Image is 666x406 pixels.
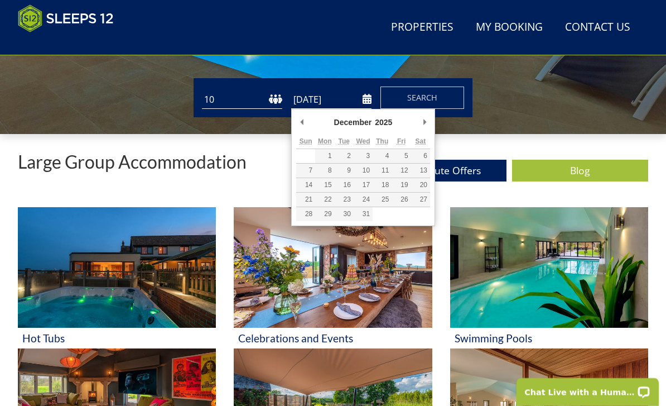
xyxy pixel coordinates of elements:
button: 9 [335,164,354,178]
a: Last Minute Offers [370,160,506,181]
img: 'Celebrations and Events' - Large Group Accommodation Holiday Ideas [234,207,432,328]
button: 14 [296,178,315,192]
button: 16 [335,178,354,192]
button: 4 [373,149,392,163]
button: 8 [315,164,334,178]
p: Large Group Accommodation [18,152,247,171]
a: 'Swimming Pools' - Large Group Accommodation Holiday Ideas Swimming Pools [450,207,648,348]
span: Search [407,92,437,103]
h3: Hot Tubs [22,332,211,344]
button: Search [380,87,464,109]
button: 13 [411,164,430,178]
button: 7 [296,164,315,178]
button: 19 [392,178,411,192]
a: Properties [387,15,458,40]
iframe: Customer reviews powered by Trustpilot [12,39,129,49]
button: 24 [354,193,373,207]
a: 'Hot Tubs' - Large Group Accommodation Holiday Ideas Hot Tubs [18,207,216,348]
button: 29 [315,207,334,221]
div: 2025 [373,114,394,131]
abbr: Thursday [376,137,388,145]
button: 21 [296,193,315,207]
button: 20 [411,178,430,192]
iframe: LiveChat chat widget [509,371,666,406]
img: 'Hot Tubs' - Large Group Accommodation Holiday Ideas [18,207,216,328]
button: 3 [354,149,373,163]
a: 'Celebrations and Events' - Large Group Accommodation Holiday Ideas Celebrations and Events [234,207,432,348]
abbr: Saturday [416,137,426,145]
img: 'Swimming Pools' - Large Group Accommodation Holiday Ideas [450,207,648,328]
button: Previous Month [296,114,307,131]
a: Contact Us [561,15,635,40]
button: 2 [335,149,354,163]
a: Blog [512,160,648,181]
button: 12 [392,164,411,178]
button: 1 [315,149,334,163]
button: 6 [411,149,430,163]
h3: Swimming Pools [455,332,644,344]
button: 17 [354,178,373,192]
button: 30 [335,207,354,221]
input: Arrival Date [291,90,371,109]
abbr: Sunday [300,137,312,145]
button: 31 [354,207,373,221]
button: 27 [411,193,430,207]
button: 25 [373,193,392,207]
button: Next Month [419,114,430,131]
button: 5 [392,149,411,163]
button: 15 [315,178,334,192]
div: December [332,114,374,131]
abbr: Friday [397,137,406,145]
abbr: Monday [318,137,332,145]
button: 11 [373,164,392,178]
abbr: Wednesday [356,137,370,145]
button: 22 [315,193,334,207]
a: My Booking [471,15,547,40]
button: 10 [354,164,373,178]
button: 23 [335,193,354,207]
button: 18 [373,178,392,192]
abbr: Tuesday [338,137,349,145]
h3: Celebrations and Events [238,332,427,344]
button: 26 [392,193,411,207]
img: Sleeps 12 [18,4,114,32]
button: 28 [296,207,315,221]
